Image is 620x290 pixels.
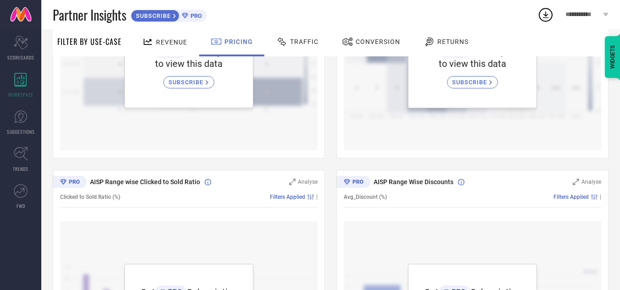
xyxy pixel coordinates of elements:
a: SUBSCRIBEPRO [131,7,207,22]
svg: Zoom [573,179,579,185]
span: to view this data [155,58,223,69]
div: Open download list [537,6,554,23]
span: SUBSCRIBE [131,12,173,19]
span: | [600,194,601,200]
span: | [316,194,318,200]
span: AISP Range wise Clicked to Sold Ratio [90,178,200,186]
div: Premium [53,176,87,190]
span: Avg_Discount (%) [344,194,387,200]
span: AISP Range Wise Discounts [374,178,453,186]
span: Filters Applied [553,194,589,200]
span: Pricing [224,38,253,45]
span: FWD [17,202,25,209]
span: Clicked to Sold Ratio (%) [60,194,120,200]
span: SUBSCRIBE [452,79,489,86]
span: to view this data [439,58,506,69]
span: Filter By Use-Case [57,36,122,47]
span: SUBSCRIBE [168,79,206,86]
span: Analyse [298,179,318,185]
span: Filters Applied [270,194,305,200]
span: Partner Insights [53,5,126,24]
span: WORKSPACE [8,91,34,98]
svg: Zoom [289,179,296,185]
span: SCORECARDS [7,54,34,61]
span: SUGGESTIONS [7,128,35,135]
span: Revenue [156,38,187,46]
span: Traffic [290,38,318,45]
span: TRENDS [13,165,28,172]
a: SUBSCRIBE [447,69,498,88]
span: PRO [188,12,202,19]
span: Conversion [356,38,400,45]
span: Returns [437,38,469,45]
div: Premium [336,176,370,190]
span: Analyse [581,179,601,185]
a: SUBSCRIBE [163,69,214,88]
